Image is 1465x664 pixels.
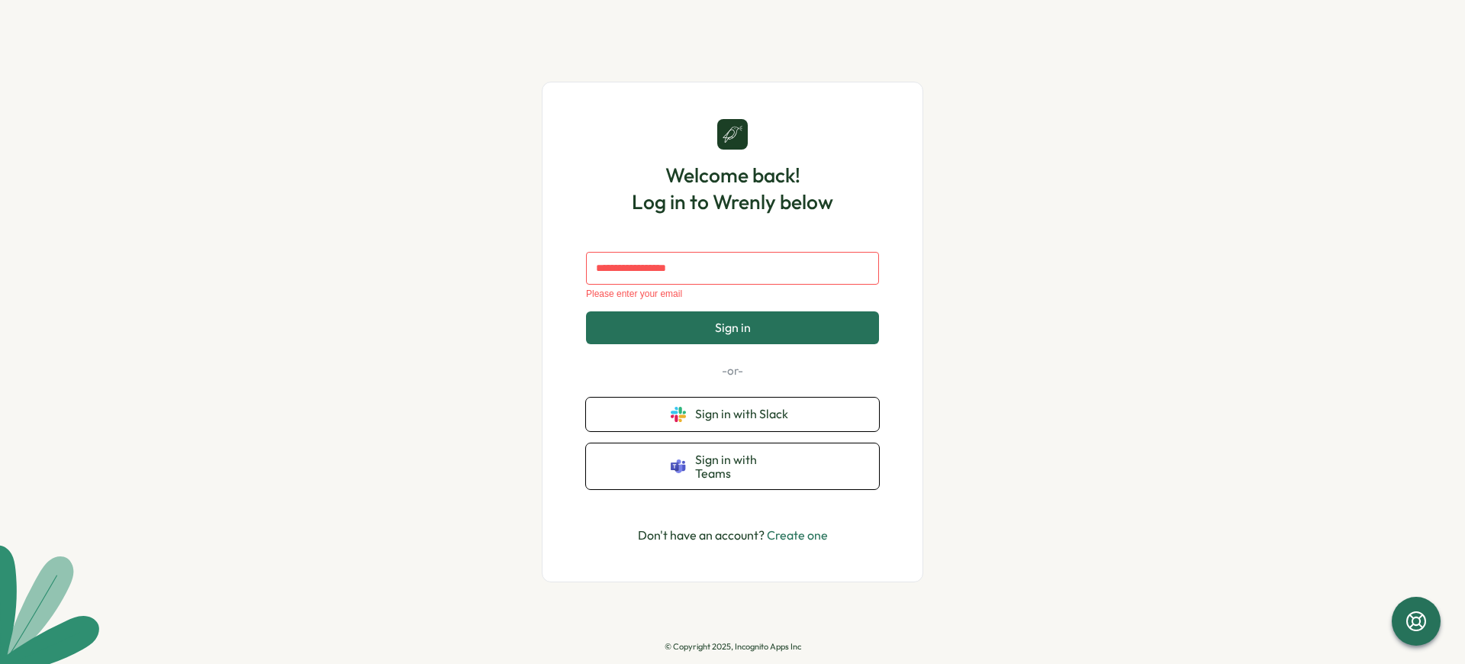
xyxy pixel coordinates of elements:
span: Sign in with Teams [695,453,794,481]
h1: Welcome back! Log in to Wrenly below [632,162,833,215]
button: Sign in with Teams [586,443,879,490]
p: Don't have an account? [638,526,828,545]
button: Sign in [586,311,879,343]
span: Sign in with Slack [695,407,794,421]
a: Create one [767,527,828,543]
p: -or- [586,363,879,379]
p: © Copyright 2025, Incognito Apps Inc [665,642,801,652]
div: Please enter your email [586,288,879,299]
span: Sign in [715,321,751,334]
button: Sign in with Slack [586,398,879,431]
